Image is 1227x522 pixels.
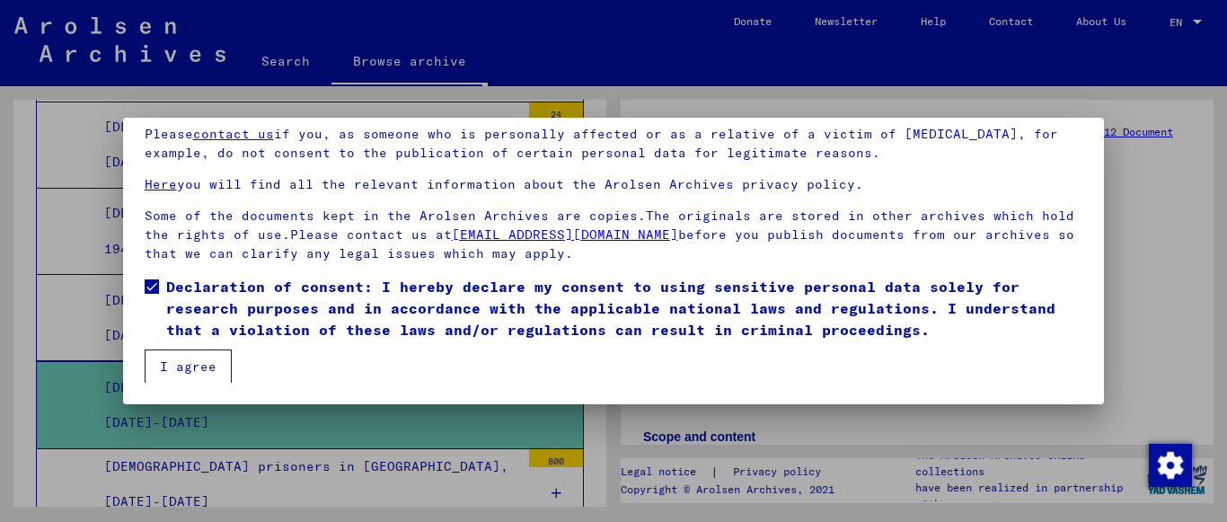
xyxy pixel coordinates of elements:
[145,176,177,192] a: Here
[1148,443,1191,486] div: Change consent
[145,207,1083,263] p: Some of the documents kept in the Arolsen Archives are copies.The originals are stored in other a...
[452,226,678,243] a: [EMAIL_ADDRESS][DOMAIN_NAME]
[1149,444,1192,487] img: Change consent
[145,349,232,384] button: I agree
[193,126,274,142] a: contact us
[166,276,1083,341] span: Declaration of consent: I hereby declare my consent to using sensitive personal data solely for r...
[145,175,1083,194] p: you will find all the relevant information about the Arolsen Archives privacy policy.
[145,125,1083,163] p: Please if you, as someone who is personally affected or as a relative of a victim of [MEDICAL_DAT...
